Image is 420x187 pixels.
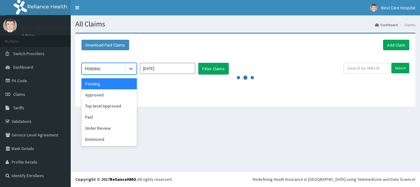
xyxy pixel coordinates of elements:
span: Dashboard [13,64,33,70]
div: Approved [81,89,137,100]
strong: Copyright © 2017 . [75,177,137,182]
a: Add Claim [383,40,409,50]
a: RelianceHMO [110,177,136,182]
input: Select Month and Year [140,63,195,74]
img: User Image [370,4,378,12]
div: Dismissed [81,134,137,145]
a: Online [22,34,36,38]
span: Tariffs [13,105,24,111]
h1: All Claims [75,20,415,28]
div: Pending [81,78,137,89]
div: Redefining Heath Insurance in [GEOGRAPHIC_DATA] using Telemedicine and Data Science! [253,176,415,182]
div: Paid [81,112,137,123]
input: Search [391,63,409,73]
footer: All rights reserved. [71,171,420,187]
p: Best Care Hospital [22,25,66,30]
img: User Image [3,18,17,32]
input: Search by HMO ID [343,63,389,73]
svg: audio-loading [236,68,255,87]
span: Switch Providers [13,51,45,56]
span: Claims [13,91,25,97]
span: Best Care Hospital [381,5,415,10]
div: Under Review [81,123,137,134]
li: Claims [398,22,415,27]
a: Dashboard [375,22,398,27]
button: Download Paid Claims [81,40,129,50]
div: Top level Approved [81,100,137,112]
button: Filter Claims [198,63,229,75]
div: PENDING [85,66,101,72]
